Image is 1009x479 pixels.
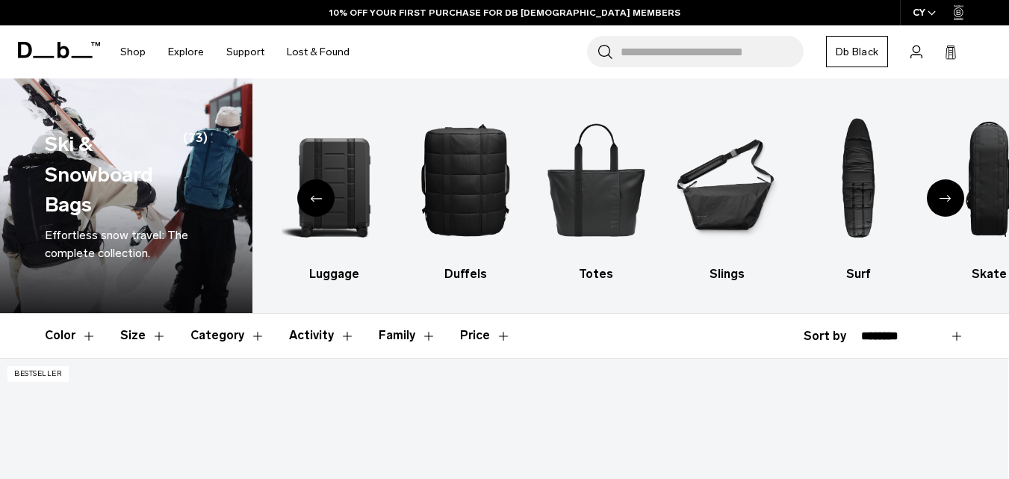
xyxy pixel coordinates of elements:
button: Toggle Filter [45,314,96,357]
h3: Backpacks [151,265,255,283]
li: 3 / 10 [282,101,387,283]
h3: Slings [675,265,780,283]
a: Explore [168,25,204,78]
a: Db Luggage [282,101,387,283]
a: 10% OFF YOUR FIRST PURCHASE FOR DB [DEMOGRAPHIC_DATA] MEMBERS [329,6,680,19]
button: Toggle Price [460,314,511,357]
li: 7 / 10 [806,101,910,283]
a: Db Backpacks [151,101,255,283]
button: Toggle Filter [289,314,355,357]
h3: Totes [544,265,648,283]
a: Shop [120,25,146,78]
li: 5 / 10 [544,101,648,283]
div: Next slide [927,179,964,217]
img: Db [806,101,910,258]
button: Toggle Filter [379,314,436,357]
a: Db Slings [675,101,780,283]
span: Effortless snow travel: The complete collection. [45,228,188,260]
a: Db Duffels [413,101,518,283]
h3: Luggage [282,265,387,283]
a: Db Surf [806,101,910,283]
h3: Surf [806,265,910,283]
li: 2 / 10 [151,101,255,283]
img: Db [544,101,648,258]
span: (73) [183,129,208,220]
li: 6 / 10 [675,101,780,283]
div: Previous slide [297,179,335,217]
a: Db Black [826,36,888,67]
img: Db [282,101,387,258]
img: Db [151,101,255,258]
p: Bestseller [7,366,69,382]
nav: Main Navigation [109,25,361,78]
a: Support [226,25,264,78]
h1: Ski & Snowboard Bags [45,129,178,220]
li: 4 / 10 [413,101,518,283]
img: Db [675,101,780,258]
button: Toggle Filter [190,314,265,357]
h3: Duffels [413,265,518,283]
a: Db Totes [544,101,648,283]
a: Lost & Found [287,25,350,78]
img: Db [413,101,518,258]
button: Toggle Filter [120,314,167,357]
